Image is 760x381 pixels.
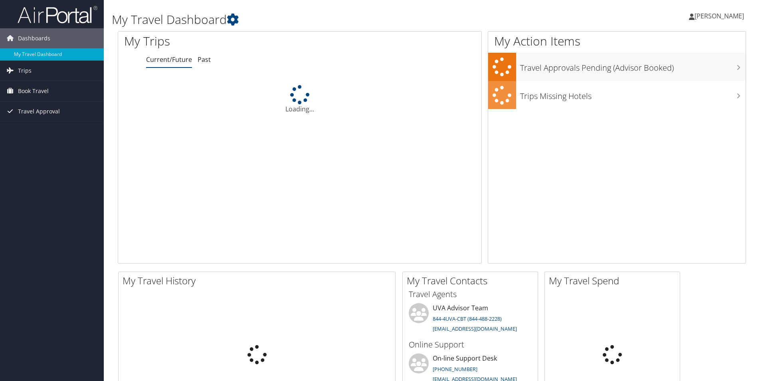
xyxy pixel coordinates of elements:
[18,5,97,24] img: airportal-logo.png
[520,58,746,73] h3: Travel Approvals Pending (Advisor Booked)
[433,315,502,322] a: 844-4UVA-CBT (844-488-2228)
[549,274,680,288] h2: My Travel Spend
[488,81,746,109] a: Trips Missing Hotels
[198,55,211,64] a: Past
[488,53,746,81] a: Travel Approvals Pending (Advisor Booked)
[18,81,49,101] span: Book Travel
[407,274,538,288] h2: My Travel Contacts
[123,274,395,288] h2: My Travel History
[488,33,746,50] h1: My Action Items
[433,325,517,332] a: [EMAIL_ADDRESS][DOMAIN_NAME]
[18,101,60,121] span: Travel Approval
[146,55,192,64] a: Current/Future
[18,28,50,48] span: Dashboards
[409,289,532,300] h3: Travel Agents
[405,303,536,336] li: UVA Advisor Team
[112,11,538,28] h1: My Travel Dashboard
[409,339,532,350] h3: Online Support
[124,33,324,50] h1: My Trips
[18,61,32,81] span: Trips
[520,87,746,102] h3: Trips Missing Hotels
[689,4,752,28] a: [PERSON_NAME]
[118,85,481,114] div: Loading...
[433,365,477,373] a: [PHONE_NUMBER]
[695,12,744,20] span: [PERSON_NAME]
